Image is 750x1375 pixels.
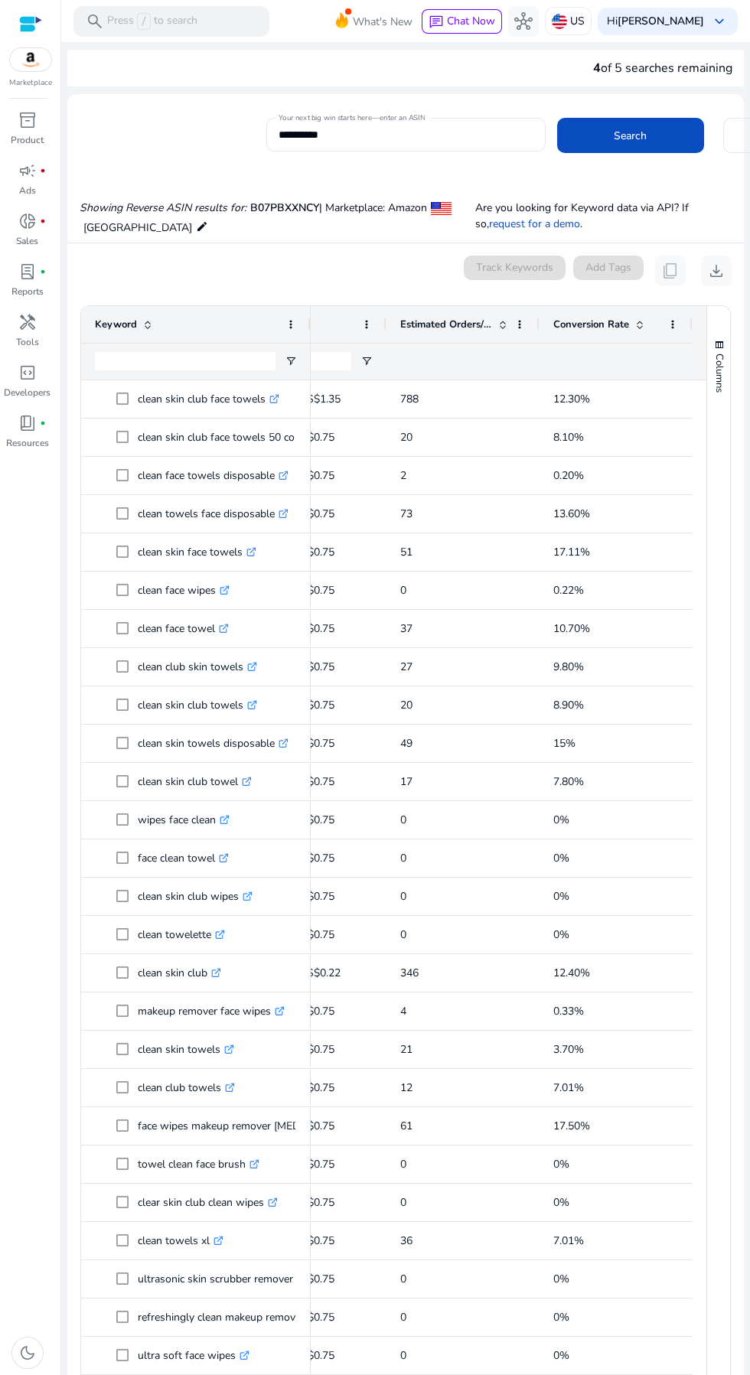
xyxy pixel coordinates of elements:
[40,218,46,224] span: fiber_manual_record
[138,498,289,529] p: clean towels face disposable
[400,1119,412,1133] span: 61
[553,392,590,406] span: 12.30%
[138,728,289,759] p: clean skin towels disposable
[400,318,492,331] span: Estimated Orders/Month
[279,112,425,123] mat-label: Your next big win starts here—enter an ASIN
[138,536,256,568] p: clean skin face towels
[18,212,37,230] span: donut_small
[447,14,495,28] span: Chat Now
[607,16,704,27] p: Hi
[400,468,406,483] span: 2
[138,460,289,491] p: clean face towels disposable
[400,774,412,789] span: 17
[553,318,629,331] span: Conversion Rate
[400,927,406,942] span: 0
[553,468,584,483] span: 0.20%
[400,507,412,521] span: 73
[553,1042,584,1057] span: 3.70%
[18,1344,37,1362] span: dark_mode
[553,1348,569,1363] span: 0%
[553,507,590,521] span: 13.60%
[475,200,732,232] p: Are you looking for Keyword data via API? If so, .
[80,200,246,215] i: Showing Reverse ASIN results for:
[138,613,229,644] p: clean face towel
[712,354,726,393] span: Columns
[10,48,51,71] img: amazon.svg
[701,256,732,286] button: download
[138,919,225,950] p: clean towelette
[570,8,585,34] p: US
[400,583,406,598] span: 0
[138,842,229,874] p: face clean towel
[83,220,192,235] span: [GEOGRAPHIC_DATA]
[19,184,36,197] p: Ads
[138,995,285,1027] p: makeup remover face wipes
[553,545,590,559] span: 17.11%
[710,12,729,31] span: keyboard_arrow_down
[138,1110,373,1142] p: face wipes makeup remover [MEDICAL_DATA]
[40,269,46,275] span: fiber_manual_record
[429,15,444,30] span: chat
[18,363,37,382] span: code_blocks
[593,59,732,77] div: of 5 searches remaining
[553,1310,569,1324] span: 0%
[400,621,412,636] span: 37
[400,1272,406,1286] span: 0
[553,1195,569,1210] span: 0%
[138,766,252,797] p: clean skin club towel
[138,1225,223,1256] p: clean towels xl
[360,355,373,367] button: Open Filter Menu
[6,436,49,450] p: Resources
[16,335,39,349] p: Tools
[400,545,412,559] span: 51
[707,262,726,280] span: download
[95,352,276,370] input: Keyword Filter Input
[422,9,502,34] button: chatChat Now
[400,660,412,674] span: 27
[138,1340,249,1371] p: ultra soft face wipes
[553,1272,569,1286] span: 0%
[400,736,412,751] span: 49
[557,118,704,153] button: Search
[319,200,427,215] span: | Marketplace: Amazon
[400,1310,406,1324] span: 0
[489,217,580,231] a: request for a demo
[553,889,569,904] span: 0%
[196,217,208,236] mat-icon: edit
[138,422,324,453] p: clean skin club face towels 50 count
[400,851,406,865] span: 0
[18,111,37,129] span: inventory_2
[553,774,584,789] span: 7.80%
[553,660,584,674] span: 9.80%
[553,1157,569,1171] span: 0%
[553,1080,584,1095] span: 7.01%
[553,1119,590,1133] span: 17.50%
[400,966,419,980] span: 346
[400,392,419,406] span: 788
[11,285,44,298] p: Reports
[400,889,406,904] span: 0
[618,14,704,28] b: [PERSON_NAME]
[514,12,533,31] span: hub
[138,1187,278,1218] p: clear skin club clean wipes
[138,1149,259,1180] p: towel clean face brush
[11,133,44,147] p: Product
[138,804,230,836] p: wipes face clean
[95,318,137,331] span: Keyword
[353,8,412,35] span: What's New
[400,1195,406,1210] span: 0
[138,1263,357,1295] p: ultrasonic skin scrubber remover face clean
[40,420,46,426] span: fiber_manual_record
[400,698,412,712] span: 20
[400,1042,412,1057] span: 21
[138,1302,350,1333] p: refreshingly clean makeup remover wipes
[553,583,584,598] span: 0.22%
[138,1072,235,1103] p: clean club towels
[553,1233,584,1248] span: 7.01%
[138,1034,234,1065] p: clean skin towels
[553,851,569,865] span: 0%
[18,414,37,432] span: book_4
[552,14,567,29] img: us.svg
[107,13,197,30] p: Press to search
[138,575,230,606] p: clean face wipes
